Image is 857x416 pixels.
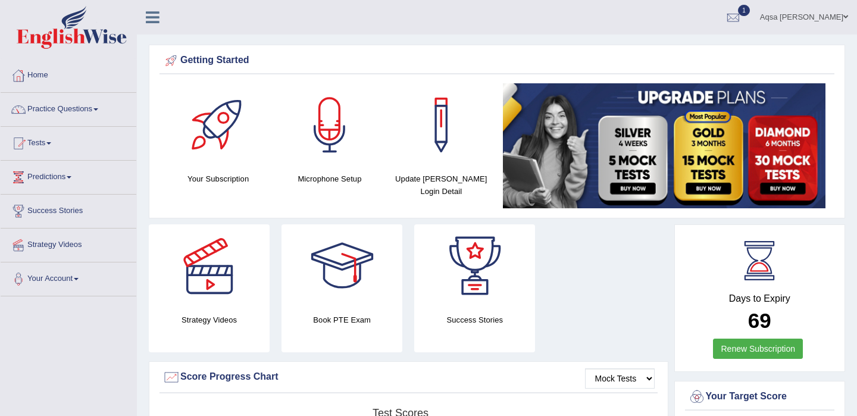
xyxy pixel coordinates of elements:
[280,173,379,185] h4: Microphone Setup
[738,5,750,16] span: 1
[149,314,270,326] h4: Strategy Videos
[282,314,402,326] h4: Book PTE Exam
[688,388,832,406] div: Your Target Score
[162,368,655,386] div: Score Progress Chart
[392,173,491,198] h4: Update [PERSON_NAME] Login Detail
[414,314,535,326] h4: Success Stories
[713,339,803,359] a: Renew Subscription
[1,195,136,224] a: Success Stories
[748,309,771,332] b: 69
[168,173,268,185] h4: Your Subscription
[1,93,136,123] a: Practice Questions
[1,262,136,292] a: Your Account
[1,229,136,258] a: Strategy Videos
[503,83,825,208] img: small5.jpg
[1,161,136,190] a: Predictions
[688,293,832,304] h4: Days to Expiry
[162,52,831,70] div: Getting Started
[1,59,136,89] a: Home
[1,127,136,157] a: Tests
